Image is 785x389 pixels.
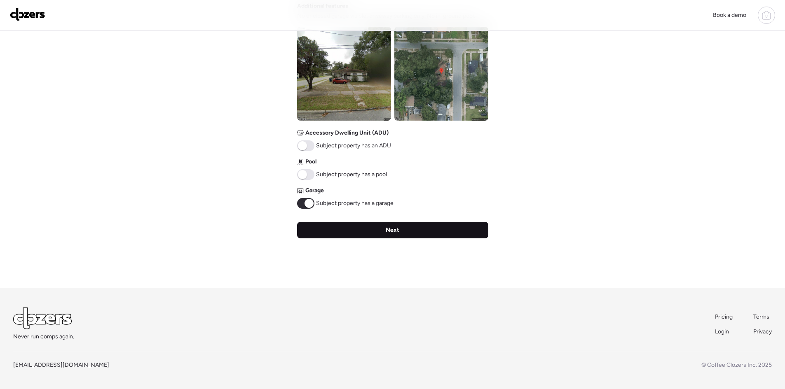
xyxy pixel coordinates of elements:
span: Accessory Dwelling Unit (ADU) [305,129,389,137]
span: Subject property has a garage [316,199,394,207]
img: Logo [10,8,45,21]
span: Subject property has an ADU [316,142,391,150]
span: Pool [305,158,316,166]
span: Never run comps again. [13,333,74,341]
a: [EMAIL_ADDRESS][DOMAIN_NAME] [13,361,109,368]
span: Login [715,328,729,335]
span: Subject property has a pool [316,170,387,179]
a: Pricing [715,313,733,321]
a: Terms [753,313,772,321]
img: Logo Light [13,307,72,329]
span: Terms [753,313,769,320]
span: Garage [305,186,324,195]
a: Privacy [753,328,772,336]
a: Login [715,328,733,336]
span: Book a demo [713,12,746,19]
span: Next [386,226,399,234]
span: Privacy [753,328,772,335]
span: © Coffee Clozers Inc. 2025 [701,361,772,368]
span: Pricing [715,313,733,320]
